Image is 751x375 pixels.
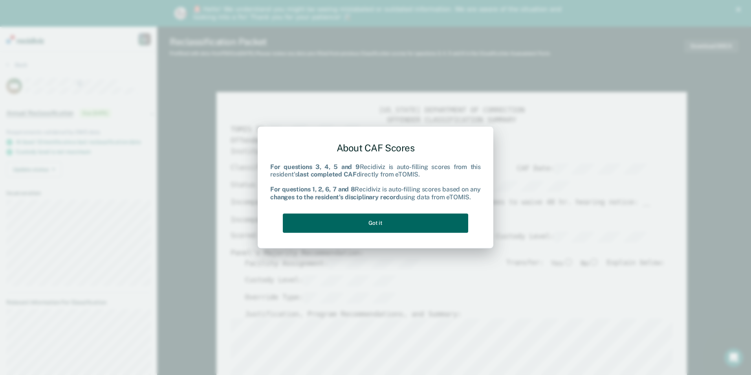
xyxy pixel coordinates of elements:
div: Recidiviz is auto-filling scores from this resident's directly from eTOMIS. Recidiviz is auto-fil... [270,163,481,201]
div: 🚨 Hello! We understand you might be seeing mislabeled or outdated information. We are aware of th... [193,6,564,21]
b: last completed CAF [298,171,356,178]
div: About CAF Scores [270,136,481,160]
button: Got it [283,213,468,233]
img: Profile image for Kim [174,7,187,20]
div: Close [736,7,744,12]
b: For questions 3, 4, 5 and 9 [270,163,360,171]
b: changes to the resident's disciplinary record [270,193,400,201]
b: For questions 1, 2, 6, 7 and 8 [270,186,355,193]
